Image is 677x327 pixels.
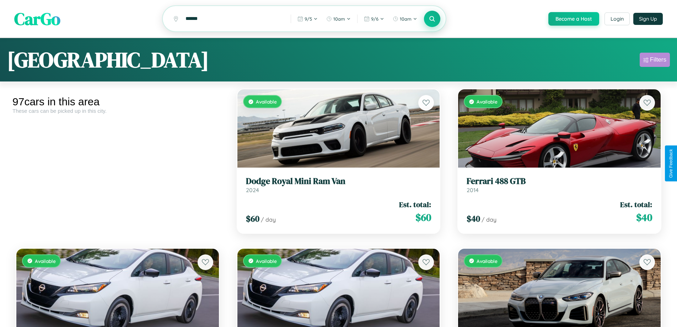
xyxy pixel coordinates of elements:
span: $ 60 [415,210,431,225]
span: Est. total: [620,199,652,210]
span: $ 40 [636,210,652,225]
button: Filters [640,53,670,67]
span: Est. total: [399,199,431,210]
span: 2014 [467,186,479,194]
button: Become a Host [548,12,599,26]
h3: Ferrari 488 GTB [467,176,652,186]
div: Give Feedback [668,149,673,178]
h1: [GEOGRAPHIC_DATA] [7,45,209,74]
span: CarGo [14,7,60,31]
div: These cars can be picked up in this city. [12,108,223,114]
span: 9 / 5 [305,16,312,22]
span: 10am [333,16,345,22]
span: Available [35,258,56,264]
span: Available [256,99,277,105]
button: Sign Up [633,13,663,25]
span: Available [477,99,498,105]
span: 2024 [246,186,259,194]
a: Dodge Royal Mini Ram Van2024 [246,176,431,194]
span: / day [482,216,496,223]
div: Filters [650,56,666,63]
span: / day [261,216,276,223]
a: Ferrari 488 GTB2014 [467,176,652,194]
button: 10am [389,13,421,25]
button: 9/5 [294,13,321,25]
span: 9 / 6 [371,16,378,22]
span: $ 40 [467,213,480,225]
button: 10am [323,13,354,25]
span: 10am [400,16,412,22]
div: 97 cars in this area [12,96,223,108]
span: Available [477,258,498,264]
button: Login [605,12,630,25]
span: Available [256,258,277,264]
button: 9/6 [360,13,388,25]
h3: Dodge Royal Mini Ram Van [246,176,431,186]
span: $ 60 [246,213,259,225]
